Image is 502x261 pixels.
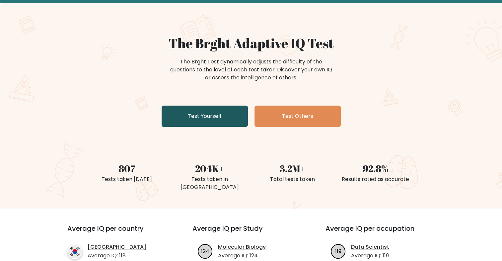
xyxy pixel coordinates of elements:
[89,161,164,175] div: 807
[89,175,164,183] div: Tests taken [DATE]
[218,252,266,260] p: Average IQ: 124
[338,175,413,183] div: Results rated as accurate
[201,247,209,255] text: 124
[325,224,443,240] h3: Average IQ per occupation
[255,175,330,183] div: Total tests taken
[89,35,413,51] h1: The Brght Adaptive IQ Test
[172,161,247,175] div: 204K+
[335,247,341,255] text: 119
[162,106,248,127] a: Test Yourself
[218,243,266,251] a: Molecular Biology
[255,161,330,175] div: 3.2M+
[172,175,247,191] div: Tests taken in [GEOGRAPHIC_DATA]
[351,243,389,251] a: Data Scientist
[88,243,146,251] a: [GEOGRAPHIC_DATA]
[67,224,169,240] h3: Average IQ per country
[168,58,334,82] div: The Brght Test dynamically adjusts the difficulty of the questions to the level of each test take...
[192,224,310,240] h3: Average IQ per Study
[88,252,146,260] p: Average IQ: 118
[67,244,82,259] img: country
[351,252,389,260] p: Average IQ: 119
[254,106,341,127] a: Test Others
[338,161,413,175] div: 92.8%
